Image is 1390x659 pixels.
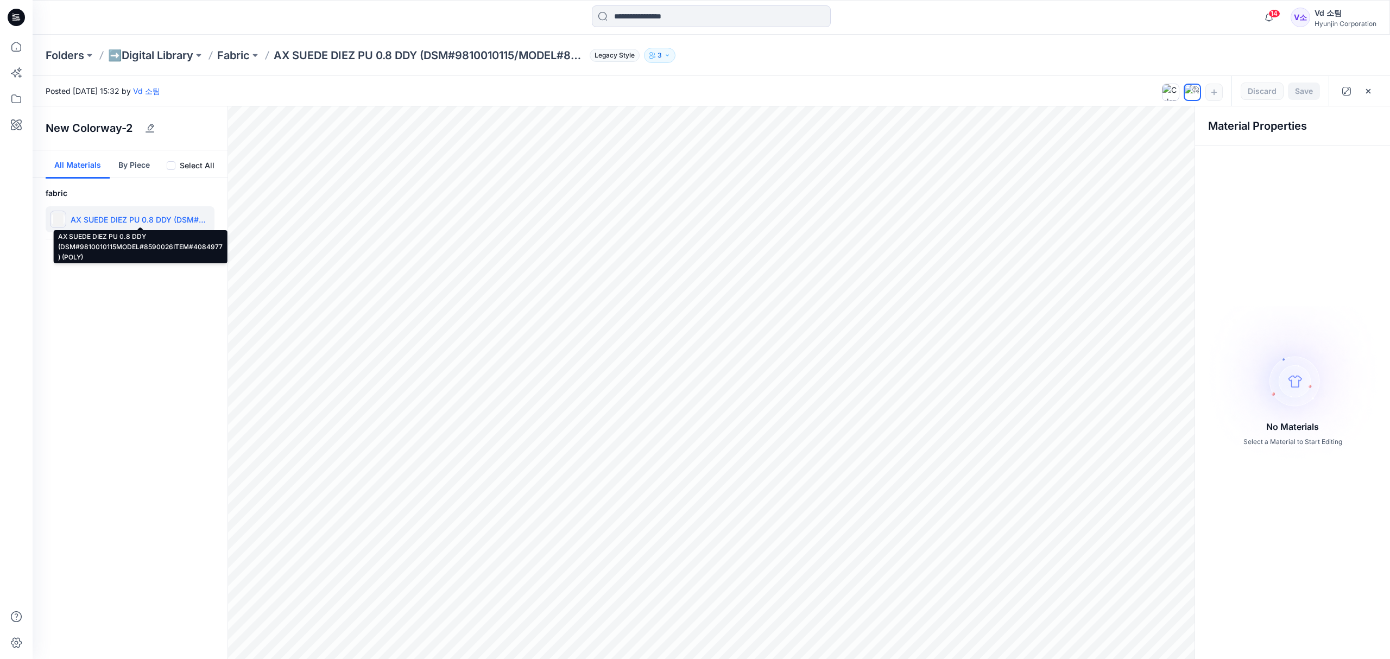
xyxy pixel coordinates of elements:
[46,150,110,179] button: All Materials
[658,49,662,61] p: 3
[217,48,250,63] a: Fabric
[180,159,214,172] label: Select All
[46,48,84,63] a: Folders
[71,214,210,225] p: AX SUEDE DIEZ PU 0.8 DDY (DSM#9810010115MODEL#8590026ITEM#4084977) (POLY)
[1268,9,1280,18] span: 14
[1315,7,1376,20] div: Vd 소팀
[1208,119,1377,132] h4: Material Properties
[1185,85,1200,100] img: New Colorway-2
[644,48,675,63] button: 3
[46,122,132,135] h4: New Colorway-2
[133,86,160,96] a: Vd 소팀
[110,150,159,179] button: By Piece
[1291,8,1310,27] div: V소
[1243,436,1342,448] p: Select a Material to Start Editing
[585,48,640,63] button: Legacy Style
[46,187,214,200] h6: fabric
[52,213,65,226] img: zCjIDUAAAAGSURBVAMAKJV2MQCHSO4AAAAASUVORK5CYII=
[590,49,640,62] span: Legacy Style
[46,85,160,97] span: Posted [DATE] 15:32 by
[1315,20,1376,28] div: Hyunjin Corporation
[1197,306,1388,461] img: no-material-selected.png
[1266,420,1319,433] h5: No Materials
[274,48,585,63] p: AX SUEDE DIEZ PU 0.8 DDY (DSM#9810010115/MODEL#8590026/ITEM#4084977) (POLY)
[108,48,193,63] a: ➡️Digital Library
